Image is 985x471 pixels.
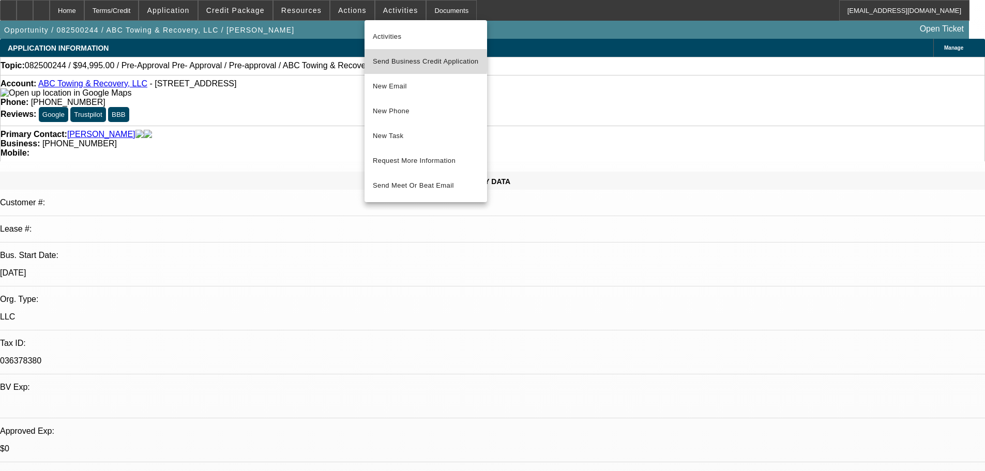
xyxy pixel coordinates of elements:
[373,130,479,142] span: New Task
[373,179,479,192] span: Send Meet Or Beat Email
[373,155,479,167] span: Request More Information
[373,55,479,68] span: Send Business Credit Application
[373,105,479,117] span: New Phone
[373,80,479,93] span: New Email
[373,31,479,43] span: Activities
